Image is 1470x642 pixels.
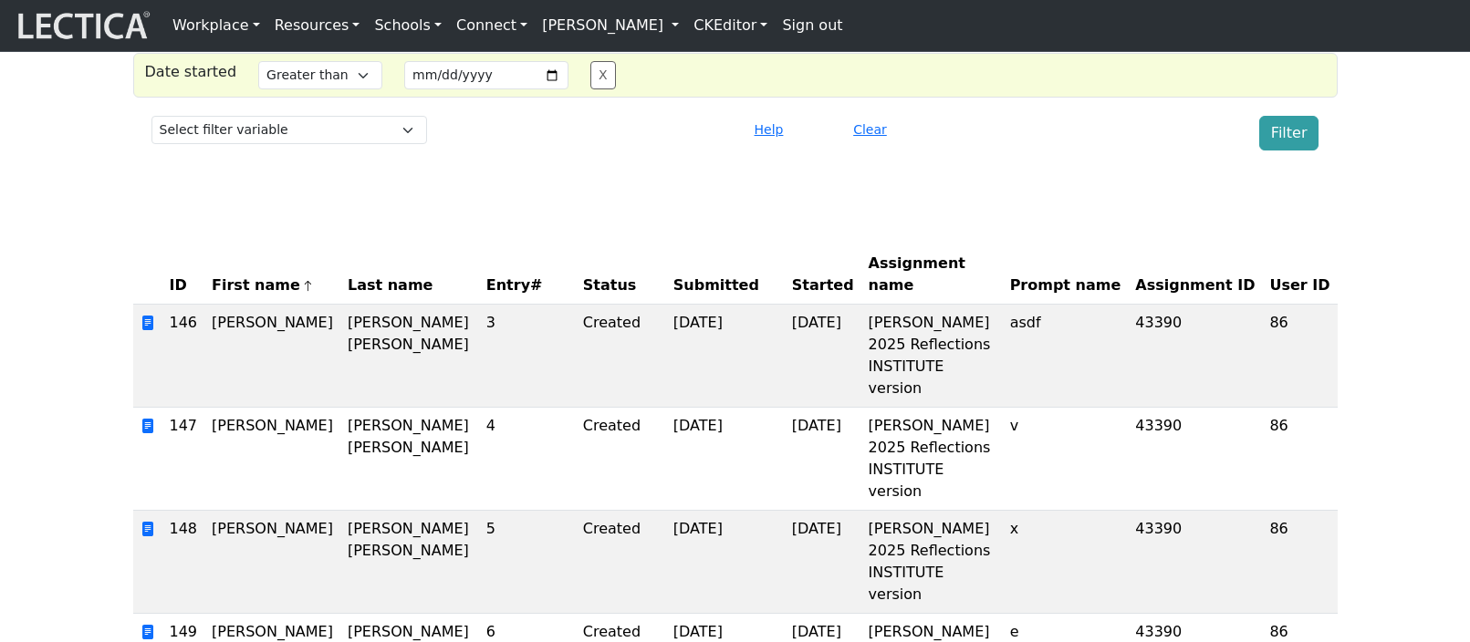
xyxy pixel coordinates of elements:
td: [DATE] [666,511,785,614]
td: 43390 [1128,408,1262,511]
td: Created [576,408,666,511]
td: 43390 [1128,305,1262,408]
td: Created [576,511,666,614]
div: Date started [134,61,248,89]
a: [PERSON_NAME] [535,7,686,44]
span: Assignment name [869,253,996,296]
td: [PERSON_NAME] 2025 Reflections INSTITUTE version [861,305,1003,408]
td: 86 [1262,305,1337,408]
span: view [141,315,155,332]
td: 86 [1262,408,1337,511]
td: 146 [162,305,205,408]
span: Prompt name [1010,274,1121,296]
th: Started [785,245,861,305]
td: 147 [162,408,205,511]
button: X [590,61,616,89]
span: ID [170,274,187,296]
td: x [1003,511,1129,614]
td: 148 [162,511,205,614]
a: CKEditor [686,7,775,44]
td: [PERSON_NAME] [204,408,340,511]
span: Status [583,274,637,296]
a: Connect [449,7,535,44]
span: First name [212,274,314,296]
img: lecticalive [14,8,151,43]
td: v [1003,408,1129,511]
span: view [141,624,155,641]
span: view [141,418,155,435]
td: 5 [479,511,576,614]
a: Schools [367,7,449,44]
td: [PERSON_NAME] [PERSON_NAME] [340,511,479,614]
td: [PERSON_NAME] [PERSON_NAME] [340,305,479,408]
td: [DATE] [785,305,861,408]
button: Filter [1259,116,1319,150]
td: [PERSON_NAME] [204,305,340,408]
td: [DATE] [666,305,785,408]
td: [DATE] [785,408,861,511]
td: [PERSON_NAME] 2025 Reflections INSTITUTE version [861,408,1003,511]
span: User ID [1269,274,1329,296]
span: Entry# [486,274,568,296]
span: Submitted [673,274,759,296]
button: Clear [845,116,895,144]
td: 86 [1262,511,1337,614]
td: 43390 [1128,511,1262,614]
td: [PERSON_NAME] [PERSON_NAME] [340,408,479,511]
a: Sign out [775,7,850,44]
td: [PERSON_NAME] [204,511,340,614]
span: Assignment ID [1135,274,1255,296]
span: view [141,521,155,538]
td: [DATE] [666,408,785,511]
td: asdf [1003,305,1129,408]
td: 3 [479,305,576,408]
a: Workplace [165,7,267,44]
button: Help [746,116,792,144]
a: Resources [267,7,368,44]
input: YYYY-MM-DD [404,61,568,89]
td: [DATE] [785,511,861,614]
th: Last name [340,245,479,305]
a: Help [746,120,792,138]
td: 4 [479,408,576,511]
td: Created [576,305,666,408]
td: [PERSON_NAME] 2025 Reflections INSTITUTE version [861,511,1003,614]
